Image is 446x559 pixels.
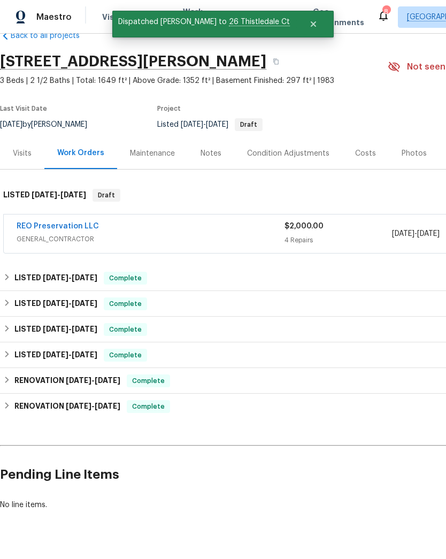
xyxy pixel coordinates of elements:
[14,400,120,413] h6: RENOVATION
[105,273,146,284] span: Complete
[95,402,120,410] span: [DATE]
[32,191,86,198] span: -
[296,13,331,35] button: Close
[130,148,175,159] div: Maintenance
[181,121,228,128] span: -
[181,121,203,128] span: [DATE]
[43,351,97,358] span: -
[66,377,91,384] span: [DATE]
[94,190,119,201] span: Draft
[313,6,364,28] span: Geo Assignments
[382,6,390,17] div: 8
[392,230,414,238] span: [DATE]
[17,223,99,230] a: REO Preservation LLC
[183,6,210,28] span: Work Orders
[60,191,86,198] span: [DATE]
[128,376,169,386] span: Complete
[128,401,169,412] span: Complete
[157,121,263,128] span: Listed
[284,235,391,246] div: 4 Repairs
[14,272,97,285] h6: LISTED
[417,230,440,238] span: [DATE]
[32,191,57,198] span: [DATE]
[284,223,324,230] span: $2,000.00
[3,189,86,202] h6: LISTED
[105,324,146,335] span: Complete
[95,377,120,384] span: [DATE]
[236,121,262,128] span: Draft
[206,121,228,128] span: [DATE]
[247,148,329,159] div: Condition Adjustments
[14,323,97,336] h6: LISTED
[355,148,376,159] div: Costs
[43,274,97,281] span: -
[201,148,221,159] div: Notes
[72,300,97,307] span: [DATE]
[43,274,68,281] span: [DATE]
[112,11,296,33] span: Dispatched [PERSON_NAME] to
[14,374,120,387] h6: RENOVATION
[43,351,68,358] span: [DATE]
[105,298,146,309] span: Complete
[392,228,440,239] span: -
[102,12,124,22] span: Visits
[72,351,97,358] span: [DATE]
[57,148,104,158] div: Work Orders
[43,300,68,307] span: [DATE]
[157,105,181,112] span: Project
[14,297,97,310] h6: LISTED
[66,402,120,410] span: -
[105,350,146,361] span: Complete
[66,377,120,384] span: -
[43,325,97,333] span: -
[36,12,72,22] span: Maestro
[14,349,97,362] h6: LISTED
[72,274,97,281] span: [DATE]
[66,402,91,410] span: [DATE]
[72,325,97,333] span: [DATE]
[13,148,32,159] div: Visits
[266,52,286,71] button: Copy Address
[43,325,68,333] span: [DATE]
[17,234,284,244] span: GENERAL_CONTRACTOR
[43,300,97,307] span: -
[402,148,427,159] div: Photos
